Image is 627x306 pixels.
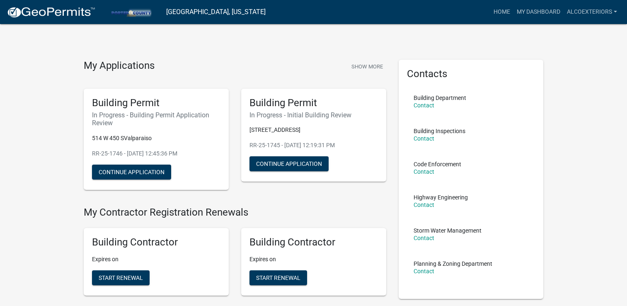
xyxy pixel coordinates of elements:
button: Show More [348,60,386,73]
button: Start Renewal [249,270,307,285]
a: Contact [414,168,434,175]
p: RR-25-1746 - [DATE] 12:45:36 PM [92,149,220,158]
h6: In Progress - Initial Building Review [249,111,378,119]
h5: Building Permit [249,97,378,109]
p: 514 W 450 SValparaiso [92,134,220,143]
p: Building Department [414,95,466,101]
p: Highway Engineering [414,194,468,200]
h6: In Progress - Building Permit Application Review [92,111,220,127]
p: RR-25-1745 - [DATE] 12:19:31 PM [249,141,378,150]
span: Start Renewal [256,274,300,281]
a: Contact [414,268,434,274]
button: Start Renewal [92,270,150,285]
span: Start Renewal [99,274,143,281]
a: alcoexteriors [564,4,620,20]
h4: My Contractor Registration Renewals [84,206,386,219]
p: Storm Water Management [414,228,482,233]
h5: Building Permit [92,97,220,109]
a: My Dashboard [513,4,564,20]
a: Contact [414,235,434,241]
a: Contact [414,202,434,208]
a: Home [490,4,513,20]
p: Building Inspections [414,128,465,134]
button: Continue Application [92,165,171,180]
a: [GEOGRAPHIC_DATA], [US_STATE] [166,5,266,19]
button: Continue Application [249,156,329,171]
h5: Building Contractor [92,236,220,248]
h5: Building Contractor [249,236,378,248]
h5: Contacts [407,68,535,80]
p: Planning & Zoning Department [414,261,492,267]
a: Contact [414,135,434,142]
h4: My Applications [84,60,155,72]
img: Porter County, Indiana [102,6,160,17]
p: Expires on [92,255,220,264]
p: [STREET_ADDRESS] [249,126,378,134]
wm-registration-list-section: My Contractor Registration Renewals [84,206,386,303]
p: Code Enforcement [414,161,461,167]
p: Expires on [249,255,378,264]
a: Contact [414,102,434,109]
